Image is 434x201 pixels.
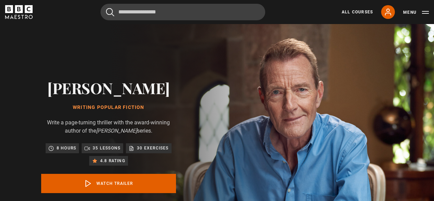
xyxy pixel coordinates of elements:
[96,127,137,134] i: [PERSON_NAME]
[41,119,176,135] p: Write a page-turning thriller with the award-winning author of the series.
[100,157,125,164] p: 4.8 rating
[41,105,176,110] h1: Writing Popular Fiction
[403,9,429,16] button: Toggle navigation
[106,8,114,16] button: Submit the search query
[57,145,76,152] p: 8 hours
[137,145,168,152] p: 30 exercises
[93,145,120,152] p: 35 lessons
[41,79,176,97] h2: [PERSON_NAME]
[41,174,176,193] a: Watch Trailer
[5,5,33,19] svg: BBC Maestro
[342,9,373,15] a: All Courses
[101,4,265,20] input: Search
